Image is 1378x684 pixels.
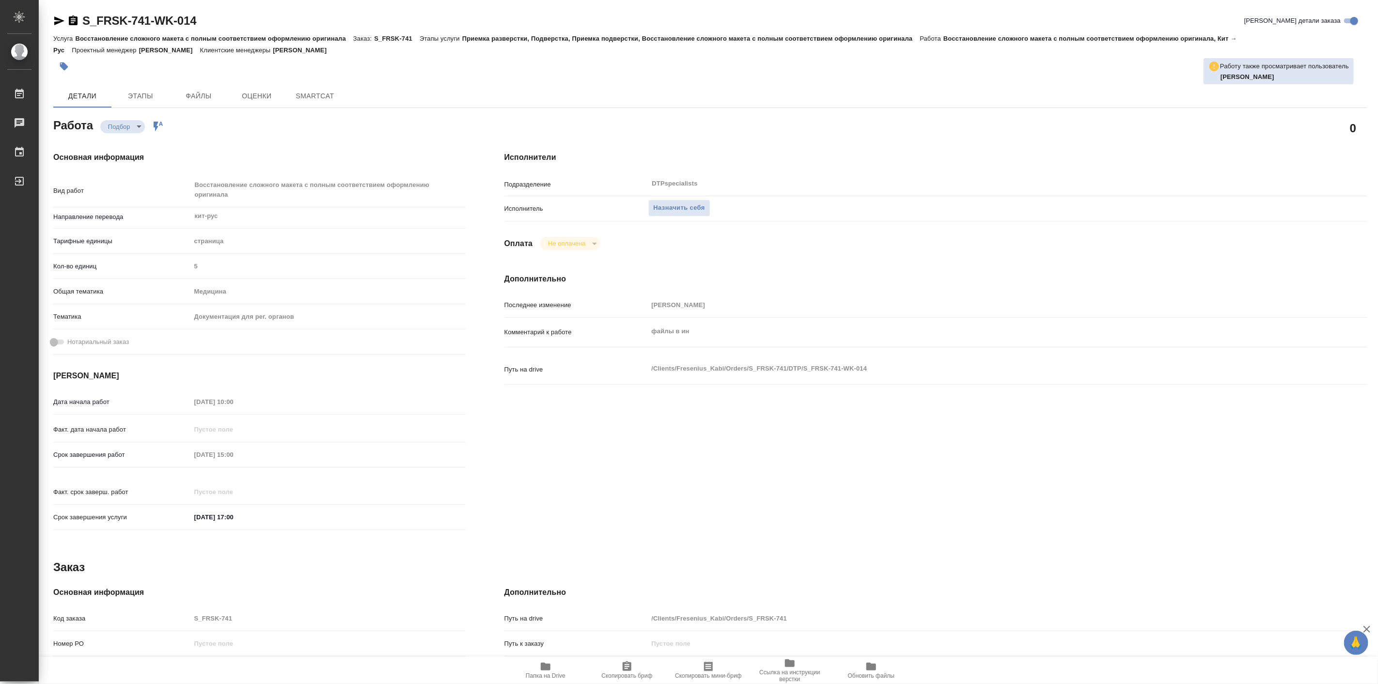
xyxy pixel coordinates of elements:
[53,587,466,598] h4: Основная информация
[82,14,196,27] a: S_FRSK-741-WK-014
[648,360,1296,377] textarea: /Clients/Fresenius_Kabi/Orders/S_FRSK-741/DTP/S_FRSK-741-WK-014
[200,47,273,54] p: Клиентские менеджеры
[648,298,1296,312] input: Пустое поле
[504,204,648,214] p: Исполнитель
[67,337,129,347] span: Нотариальный заказ
[53,450,191,460] p: Срок завершения работ
[191,485,276,499] input: Пустое поле
[848,672,895,679] span: Обновить файлы
[53,397,191,407] p: Дата начала работ
[53,370,466,382] h4: [PERSON_NAME]
[654,202,705,214] span: Назначить себя
[191,637,466,651] input: Пустое поле
[53,639,191,649] p: Номер РО
[920,35,943,42] p: Работа
[504,327,648,337] p: Комментарий к работе
[648,611,1296,625] input: Пустое поле
[53,15,65,27] button: Скопировать ссылку для ЯМессенджера
[191,448,276,462] input: Пустое поле
[1348,633,1364,653] span: 🙏
[191,283,466,300] div: Медицина
[72,47,139,54] p: Проектный менеджер
[504,273,1367,285] h4: Дополнительно
[1244,16,1341,26] span: [PERSON_NAME] детали заказа
[191,395,276,409] input: Пустое поле
[526,672,565,679] span: Папка на Drive
[374,35,420,42] p: S_FRSK-741
[273,47,334,54] p: [PERSON_NAME]
[105,123,133,131] button: Подбор
[504,180,648,189] p: Подразделение
[504,614,648,623] p: Путь на drive
[648,200,710,217] button: Назначить себя
[540,237,600,250] div: Подбор
[234,90,280,102] span: Оценки
[504,152,1367,163] h4: Исполнители
[504,300,648,310] p: Последнее изменение
[1221,72,1349,82] p: Ганина Анна
[830,657,912,684] button: Обновить файлы
[53,212,191,222] p: Направление перевода
[1344,631,1368,655] button: 🙏
[59,90,106,102] span: Детали
[139,47,200,54] p: [PERSON_NAME]
[100,120,145,133] div: Подбор
[292,90,338,102] span: SmartCat
[53,425,191,435] p: Факт. дата начала работ
[67,15,79,27] button: Скопировать ссылку
[586,657,668,684] button: Скопировать бриф
[53,152,466,163] h4: Основная информация
[1220,62,1349,71] p: Работу также просматривает пользователь
[53,560,85,575] h2: Заказ
[504,639,648,649] p: Путь к заказу
[53,116,93,133] h2: Работа
[53,35,75,42] p: Услуга
[53,56,75,77] button: Добавить тэг
[601,672,652,679] span: Скопировать бриф
[117,90,164,102] span: Этапы
[668,657,749,684] button: Скопировать мини-бриф
[1350,120,1356,136] h2: 0
[462,35,920,42] p: Приемка разверстки, Подверстка, Приемка подверстки, Восстановление сложного макета с полным соотв...
[191,422,276,436] input: Пустое поле
[505,657,586,684] button: Папка на Drive
[648,323,1296,340] textarea: файлы в ин
[1221,73,1274,80] b: [PERSON_NAME]
[191,510,276,524] input: ✎ Введи что-нибудь
[191,259,466,273] input: Пустое поле
[191,611,466,625] input: Пустое поле
[504,238,533,249] h4: Оплата
[53,236,191,246] p: Тарифные единицы
[191,309,466,325] div: Документация для рег. органов
[648,637,1296,651] input: Пустое поле
[53,312,191,322] p: Тематика
[53,262,191,271] p: Кол-во единиц
[75,35,353,42] p: Восстановление сложного макета с полным соответствием оформлению оригинала
[191,233,466,249] div: страница
[420,35,462,42] p: Этапы услуги
[53,487,191,497] p: Факт. срок заверш. работ
[53,614,191,623] p: Код заказа
[755,669,825,683] span: Ссылка на инструкции верстки
[504,365,648,374] p: Путь на drive
[749,657,830,684] button: Ссылка на инструкции верстки
[53,513,191,522] p: Срок завершения услуги
[353,35,374,42] p: Заказ:
[175,90,222,102] span: Файлы
[504,587,1367,598] h4: Дополнительно
[53,287,191,296] p: Общая тематика
[53,186,191,196] p: Вид работ
[675,672,741,679] span: Скопировать мини-бриф
[545,239,588,248] button: Не оплачена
